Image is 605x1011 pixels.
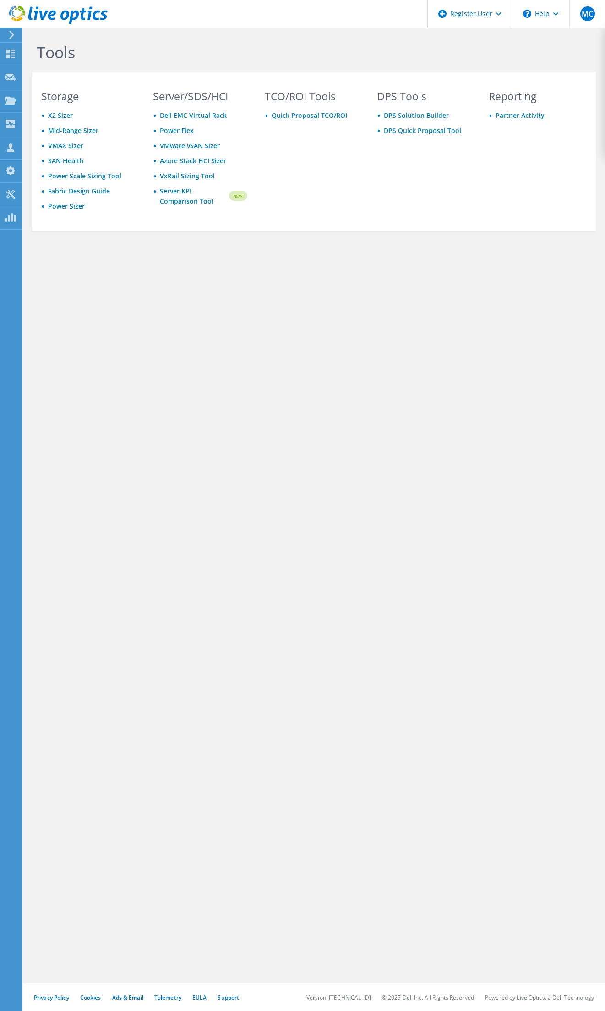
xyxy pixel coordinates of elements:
[384,126,461,135] a: DPS Quick Proposal Tool
[160,156,226,165] a: Azure Stack HCI Sizer
[48,171,121,180] a: Power Scale Sizing Tool
[382,994,474,1001] li: © 2025 Dell Inc. All Rights Reserved
[377,91,471,101] h3: DPS Tools
[34,994,69,1001] a: Privacy Policy
[218,994,239,1001] a: Support
[48,187,110,195] a: Fabric Design Guide
[37,43,587,62] h1: Tools
[485,994,594,1001] li: Powered by Live Optics, a Dell Technology
[48,156,84,165] a: SAN Health
[48,202,85,210] a: Power Sizer
[160,111,227,120] a: Dell EMC Virtual Rack
[496,111,545,120] a: Partner Activity
[154,994,181,1001] a: Telemetry
[192,994,207,1001] a: EULA
[48,126,98,135] a: Mid-Range Sizer
[523,10,531,18] svg: \n
[306,994,371,1001] li: Version: [TECHNICAL_ID]
[384,111,449,120] a: DPS Solution Builder
[228,185,247,207] img: new-badge.svg
[580,6,595,21] span: MC
[41,91,136,101] h3: Storage
[265,91,359,101] h3: TCO/ROI Tools
[272,111,347,120] a: Quick Proposal TCO/ROI
[153,91,247,101] h3: Server/SDS/HCI
[160,186,228,206] a: Server KPI Comparison Tool
[160,126,194,135] a: Power Flex
[489,91,583,101] h3: Reporting
[160,171,215,180] a: VxRail Sizing Tool
[48,111,73,120] a: X2 Sizer
[48,141,83,150] a: VMAX Sizer
[112,994,143,1001] a: Ads & Email
[80,994,101,1001] a: Cookies
[160,141,220,150] a: VMware vSAN Sizer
